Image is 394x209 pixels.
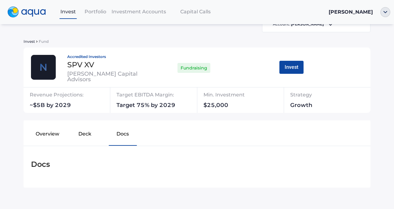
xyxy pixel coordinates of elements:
[31,55,56,80] img: thamesville
[30,102,115,110] div: ~$5B by 2029
[279,61,304,74] button: Invest
[66,125,104,145] button: Deck
[67,61,150,69] div: SPV XV
[270,21,363,28] span: Account:
[24,39,35,44] span: Invest
[204,102,279,110] div: $25,000
[380,7,390,17] img: ellipse
[85,9,106,15] span: Portfolio
[180,9,211,15] span: Capital Calls
[60,9,76,15] span: Invest
[290,102,344,110] div: Growth
[290,90,344,102] div: Strategy
[116,102,202,110] div: Target 75% by 2029
[55,5,82,18] a: Invest
[67,55,150,59] div: Accredited Investors
[30,90,115,102] div: Revenue Projections:
[36,41,37,42] img: sidearrow
[4,5,55,19] a: logo
[169,5,222,18] a: Capital Calls
[28,125,66,145] button: Overview
[31,158,363,170] div: Docs
[67,71,150,82] div: [PERSON_NAME] Capital Advisors
[116,90,202,102] div: Target EBITDA Margin:
[37,38,49,44] a: Fund
[82,5,109,18] a: Portfolio
[329,9,373,15] span: [PERSON_NAME]
[7,7,46,18] img: logo
[109,5,169,18] a: Investment Accounts
[104,125,142,145] button: Docs
[177,61,210,74] div: Fundraising
[112,9,166,15] span: Investment Accounts
[39,39,49,44] span: Fund
[204,90,279,102] div: Min. Investment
